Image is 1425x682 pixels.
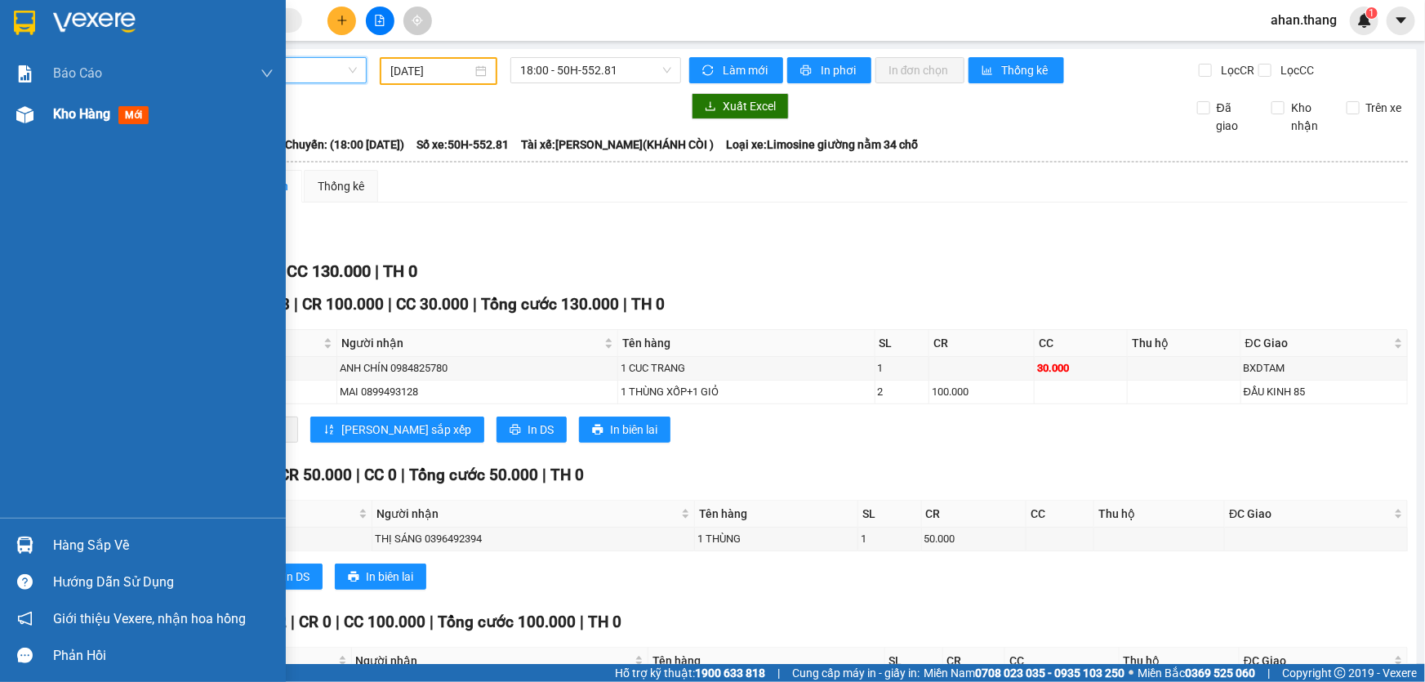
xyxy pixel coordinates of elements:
[792,664,920,682] span: Cung cấp máy in - giấy in:
[943,648,1005,675] th: CR
[648,648,885,675] th: Tên hàng
[618,330,875,357] th: Tên hàng
[481,295,619,314] span: Tổng cước 130.000
[1129,670,1133,676] span: ⚪️
[53,644,274,668] div: Phản hồi
[858,501,921,528] th: SL
[1120,648,1240,675] th: Thu hộ
[412,15,423,26] span: aim
[53,608,246,629] span: Giới thiệu Vexere, nhận hoa hồng
[1035,330,1128,357] th: CC
[1094,501,1225,528] th: Thu hộ
[592,424,603,437] span: printer
[787,57,871,83] button: printerIn phơi
[390,62,472,80] input: 13/10/2025
[401,466,405,484] span: |
[17,574,33,590] span: question-circle
[1369,7,1374,19] span: 1
[341,421,471,439] span: [PERSON_NAME] sắp xếp
[497,417,567,443] button: printerIn DS
[702,65,716,78] span: sync
[17,611,33,626] span: notification
[118,106,149,124] span: mới
[302,295,384,314] span: CR 100.000
[695,666,765,680] strong: 1900 633 818
[695,501,858,528] th: Tên hàng
[623,295,627,314] span: |
[53,106,110,122] span: Kho hàng
[1387,7,1415,35] button: caret-down
[1394,13,1409,28] span: caret-down
[383,261,417,281] span: TH 0
[1138,664,1255,682] span: Miền Bắc
[16,106,33,123] img: warehouse-icon
[299,613,332,631] span: CR 0
[16,537,33,554] img: warehouse-icon
[294,295,298,314] span: |
[279,466,352,484] span: CR 50.000
[510,424,521,437] span: printer
[878,360,927,377] div: 1
[579,417,670,443] button: printerIn biên lai
[588,613,621,631] span: TH 0
[1185,666,1255,680] strong: 0369 525 060
[261,67,274,80] span: down
[348,571,359,584] span: printer
[975,666,1124,680] strong: 0708 023 035 - 0935 103 250
[929,330,1035,357] th: CR
[705,100,716,114] span: download
[542,466,546,484] span: |
[1267,664,1270,682] span: |
[409,466,538,484] span: Tổng cước 50.000
[777,664,780,682] span: |
[520,58,671,82] span: 18:00 - 50H-552.81
[291,613,295,631] span: |
[922,501,1027,528] th: CR
[310,417,484,443] button: sort-ascending[PERSON_NAME] sắp xếp
[1258,10,1350,30] span: ahan.thang
[800,65,814,78] span: printer
[375,531,692,547] div: THỊ SÁNG 0396492394
[521,136,714,154] span: Tài xế: [PERSON_NAME](KHÁNH CÒI )
[692,93,789,119] button: downloadXuất Excel
[376,505,678,523] span: Người nhận
[1244,360,1405,377] div: BXDTAM
[723,61,770,79] span: Làm mới
[1274,61,1316,79] span: Lọc CC
[366,568,413,586] span: In biên lai
[726,136,918,154] span: Loại xe: Limosine giường nằm 34 chỗ
[610,421,657,439] span: In biên lai
[1334,667,1346,679] span: copyright
[341,334,601,352] span: Người nhận
[723,97,776,115] span: Xuất Excel
[53,570,274,595] div: Hướng dẫn sử dụng
[1214,61,1257,79] span: Lọc CR
[969,57,1064,83] button: bar-chartThống kê
[1002,61,1051,79] span: Thống kê
[1360,99,1409,117] span: Trên xe
[528,421,554,439] span: In DS
[621,384,872,400] div: 1 THÙNG XỐP+1 GIỎ
[336,613,340,631] span: |
[327,7,356,35] button: plus
[388,295,392,314] span: |
[356,466,360,484] span: |
[356,652,631,670] span: Người nhận
[580,613,584,631] span: |
[396,295,469,314] span: CC 30.000
[1005,648,1120,675] th: CC
[344,613,425,631] span: CC 100.000
[323,424,335,437] span: sort-ascending
[550,466,584,484] span: TH 0
[14,11,35,35] img: logo-vxr
[340,360,615,377] div: ANH CHÍN 0984825780
[283,568,309,586] span: In DS
[1210,99,1259,135] span: Đã giao
[932,384,1031,400] div: 100.000
[885,648,943,675] th: SL
[821,61,858,79] span: In phơi
[364,466,397,484] span: CC 0
[1285,99,1334,135] span: Kho nhận
[861,531,918,547] div: 1
[1037,360,1124,377] div: 30.000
